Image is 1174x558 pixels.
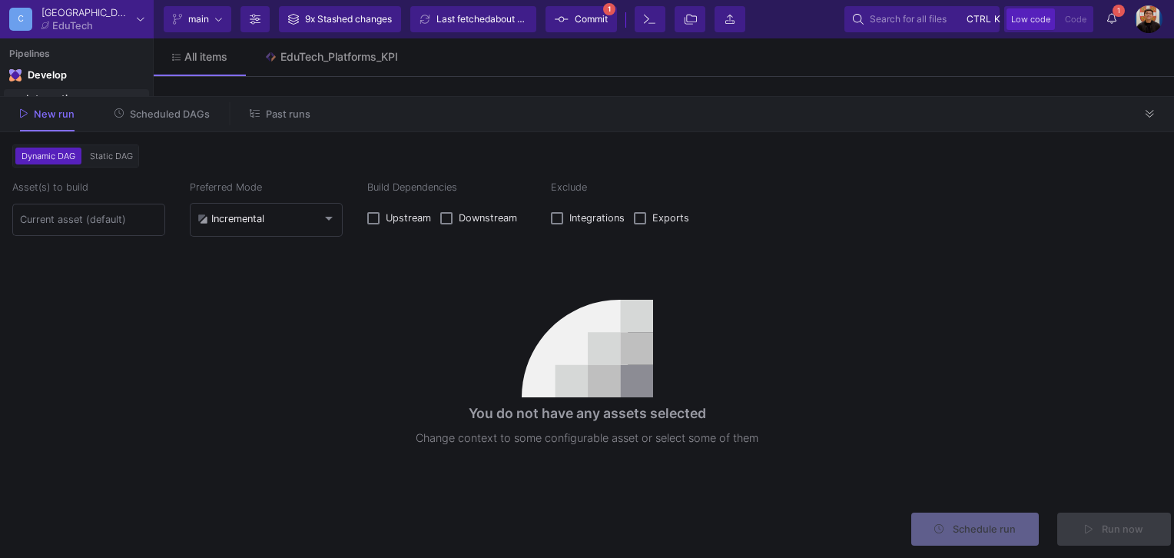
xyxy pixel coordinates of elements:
div: [GEOGRAPHIC_DATA] [41,8,131,18]
button: Low code [1007,8,1055,30]
span: ctrl [967,10,991,28]
span: Upstream [386,212,431,224]
span: 1 [1113,5,1125,17]
span: k [994,10,1000,28]
span: Search for all files [870,8,947,31]
span: Preferred Mode [190,180,343,194]
img: bg52tvgs8dxfpOhHYAd0g09LCcAxm85PnUXHwHyc.png [1135,5,1162,33]
span: Past runs [266,108,310,120]
div: Last fetched [436,8,529,31]
span: Low code [1011,14,1050,25]
div: Develop [28,69,51,81]
button: main [164,6,231,32]
img: Tab icon [264,51,277,64]
div: EduTech [52,21,93,31]
button: 1 [1098,6,1126,32]
span: All items [184,51,227,63]
mat-expansion-panel-header: Navigation iconDevelop [4,63,149,88]
span: Code [1065,14,1086,25]
button: Dynamic DAG [15,148,81,164]
span: main [188,8,209,31]
img: Navigation icon [9,69,22,81]
div: Incremental [197,213,264,225]
button: Scheduled DAGs [96,102,229,126]
div: C [9,8,32,31]
img: No data [522,300,653,397]
button: 9x Stashed changes [279,6,401,32]
input: Current asset (default) [20,214,158,226]
button: Past runs [231,102,329,126]
a: Integrations [4,89,149,109]
button: ctrlk [962,10,991,28]
span: Build Dependencies [367,180,526,194]
span: Exclude [551,180,698,194]
div: EduTech_Platforms_KPI [280,51,398,63]
div: Change context to some configurable asset or select some of them [416,430,758,447]
button: Code [1060,8,1091,30]
span: Downstream [459,212,517,224]
span: Exports [652,212,689,224]
div: Integrations [26,93,145,105]
span: Static DAG [87,151,136,161]
span: Asset(s) to build [12,180,165,194]
button: Search for all filesctrlk [844,6,1000,32]
span: Scheduled DAGs [130,108,210,120]
div: You do not have any assets selected [469,404,706,423]
span: New run [34,108,75,120]
button: Static DAG [87,148,136,164]
button: Last fetchedabout 17 hours ago [410,6,536,32]
span: Commit [575,8,608,31]
div: 9x Stashed changes [305,8,392,31]
span: about 17 hours ago [490,13,572,25]
button: New run [2,102,93,126]
span: Dynamic DAG [18,151,78,161]
button: Commit [546,6,617,32]
span: Integrations [569,212,625,224]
